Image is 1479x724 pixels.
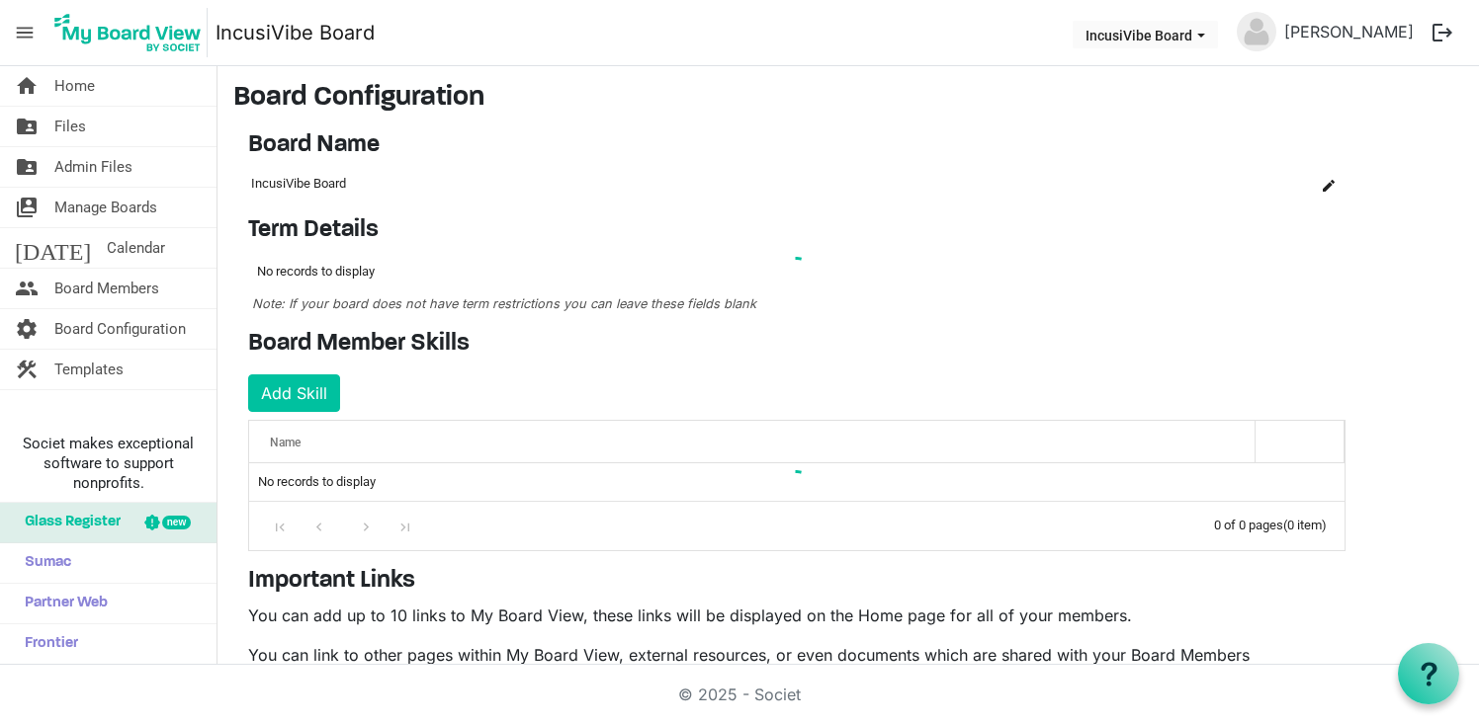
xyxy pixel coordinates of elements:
span: Frontier [15,624,78,664]
span: settings [15,309,39,349]
span: folder_shared [15,107,39,146]
h4: Term Details [248,216,1346,245]
p: You can link to other pages within My Board View, external resources, or even documents which are... [248,643,1346,667]
button: Edit [1315,170,1343,198]
h3: Board Configuration [233,82,1463,116]
button: IncusiVibe Board dropdownbutton [1073,21,1218,48]
span: construction [15,350,39,389]
span: folder_shared [15,147,39,187]
span: people [15,269,39,308]
div: new [162,516,191,529]
span: Sumac [15,543,71,583]
span: menu [6,14,43,51]
span: switch_account [15,188,39,227]
span: Partner Web [15,584,108,623]
td: IncusiVibe Board column header Name [248,167,1276,201]
span: Board Configuration [54,309,186,349]
span: Home [54,66,95,106]
img: My Board View Logo [48,8,208,57]
h4: Board Name [248,131,1346,160]
a: IncusiVibe Board [216,13,375,52]
td: is Command column column header [1276,167,1346,201]
span: home [15,66,39,106]
img: no-profile-picture.svg [1237,12,1276,51]
span: Board Members [54,269,159,308]
span: Manage Boards [54,188,157,227]
h4: Board Member Skills [248,330,1346,359]
span: Calendar [107,228,165,268]
a: © 2025 - Societ [678,684,801,704]
p: You can add up to 10 links to My Board View, these links will be displayed on the Home page for a... [248,603,1346,627]
a: My Board View Logo [48,8,216,57]
span: Note: If your board does not have term restrictions you can leave these fields blank [252,296,756,311]
span: [DATE] [15,228,91,268]
button: Add Skill [248,374,340,412]
a: [PERSON_NAME] [1276,12,1422,51]
span: Societ makes exceptional software to support nonprofits. [9,434,208,493]
h4: Important Links [248,567,1346,596]
span: Admin Files [54,147,132,187]
span: Files [54,107,86,146]
button: logout [1422,12,1463,53]
span: Templates [54,350,124,389]
span: Glass Register [15,503,121,542]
